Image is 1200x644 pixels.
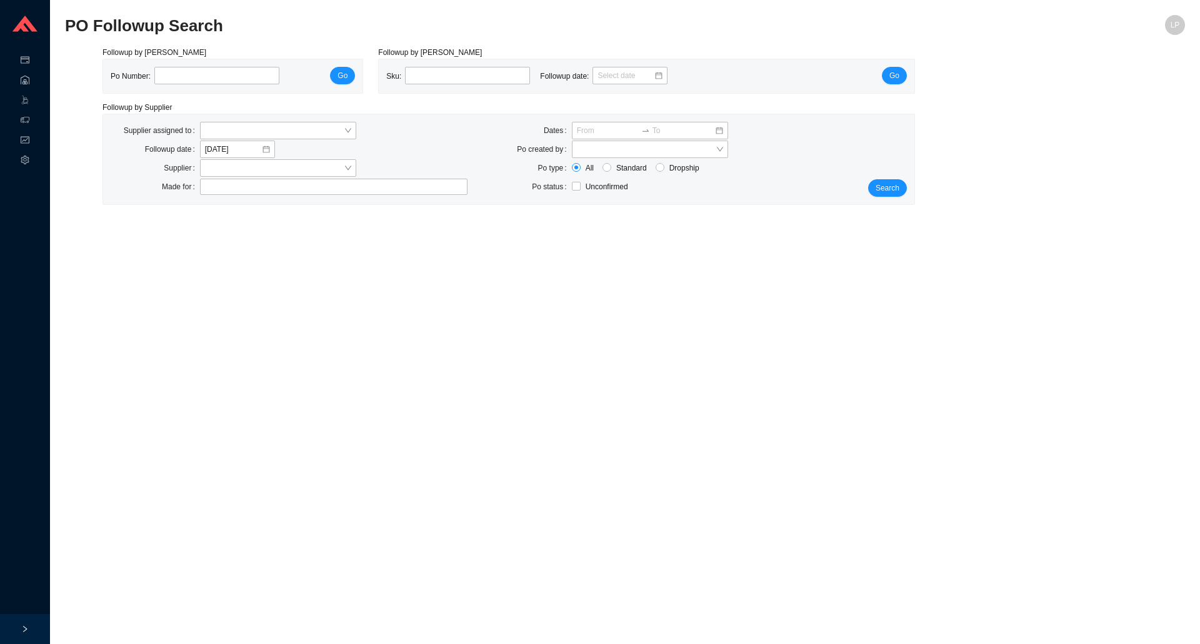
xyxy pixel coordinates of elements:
[386,67,677,86] div: Sku: Followup date:
[532,178,571,196] label: Po status:
[586,182,628,191] span: Unconfirmed
[21,131,29,151] span: fund
[868,179,907,197] button: Search
[21,625,29,633] span: right
[889,69,899,82] span: Go
[581,162,599,174] span: All
[102,48,206,57] span: Followup by [PERSON_NAME]
[145,141,200,158] label: Followup date:
[378,48,482,57] span: Followup by [PERSON_NAME]
[641,126,650,135] span: to
[1171,15,1180,35] span: LP
[65,15,905,37] h2: PO Followup Search
[111,67,289,86] div: Po Number:
[876,182,899,194] span: Search
[164,159,199,177] label: Supplier:
[517,141,571,158] label: Po created by:
[162,178,200,196] label: Made for:
[652,124,714,137] input: To
[882,67,907,84] button: Go
[102,103,172,112] span: Followup by Supplier
[124,122,200,139] label: Supplier assigned to
[611,162,652,174] span: Standard
[577,124,639,137] input: From
[641,126,650,135] span: swap-right
[21,151,29,171] span: setting
[330,67,355,84] button: Go
[205,143,261,156] input: 8/21/2025
[538,159,572,177] label: Po type:
[21,51,29,71] span: credit-card
[664,162,704,174] span: Dropship
[544,122,572,139] label: Dates:
[337,69,347,82] span: Go
[597,69,654,82] input: Select date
